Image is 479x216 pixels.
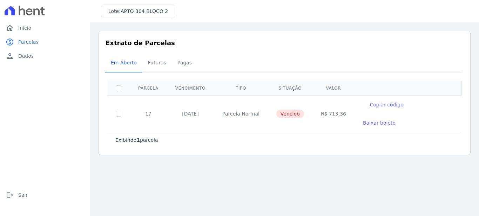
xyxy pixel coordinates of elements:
[172,54,197,72] a: Pagas
[3,188,87,202] a: logoutSair
[370,102,403,107] span: Copiar código
[276,110,304,118] span: Vencido
[3,21,87,35] a: homeInício
[214,95,268,132] td: Parcela Normal
[144,56,170,70] span: Futuras
[6,191,14,199] i: logout
[173,56,196,70] span: Pagas
[18,39,39,46] span: Parcelas
[115,137,158,144] p: Exibindo parcela
[268,81,312,95] th: Situação
[214,81,268,95] th: Tipo
[121,8,168,14] span: APTO 304 BLOCO 2
[142,54,172,72] a: Futuras
[130,95,167,132] td: 17
[363,101,410,108] button: Copiar código
[18,53,34,60] span: Dados
[6,52,14,60] i: person
[18,25,31,32] span: Início
[3,49,87,63] a: personDados
[363,119,396,126] a: Baixar boleto
[18,191,28,198] span: Sair
[107,56,141,70] span: Em Aberto
[167,81,214,95] th: Vencimento
[6,38,14,46] i: paid
[3,35,87,49] a: paidParcelas
[136,137,140,143] b: 1
[106,38,463,48] h3: Extrato de Parcelas
[108,8,168,15] h3: Lote:
[6,24,14,32] i: home
[312,95,355,132] td: R$ 713,36
[105,54,142,72] a: Em Aberto
[167,95,214,132] td: [DATE]
[363,120,396,126] span: Baixar boleto
[312,81,355,95] th: Valor
[130,81,167,95] th: Parcela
